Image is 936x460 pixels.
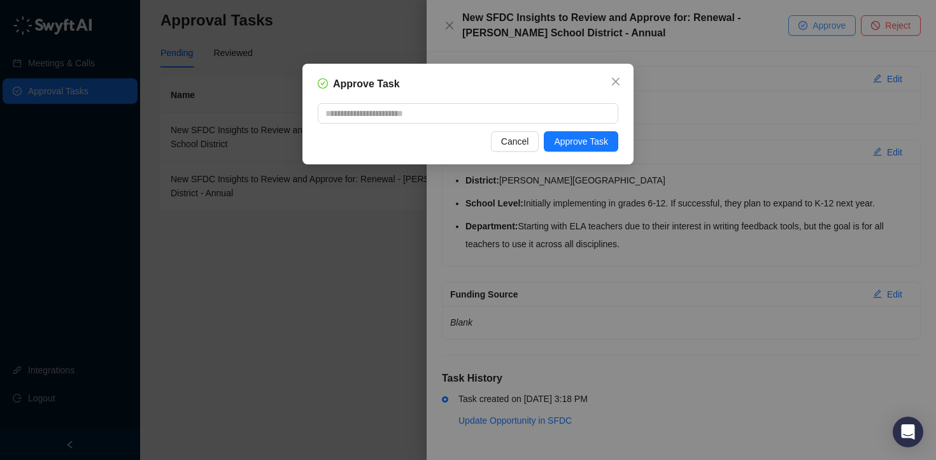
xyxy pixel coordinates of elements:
span: Approve Task [554,134,608,148]
span: close [611,76,621,87]
div: Open Intercom Messenger [893,417,923,447]
span: check-circle [318,78,328,89]
h5: Approve Task [333,76,400,92]
button: Approve Task [544,131,618,152]
span: Cancel [501,134,529,148]
button: Cancel [491,131,539,152]
button: Close [606,71,626,92]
